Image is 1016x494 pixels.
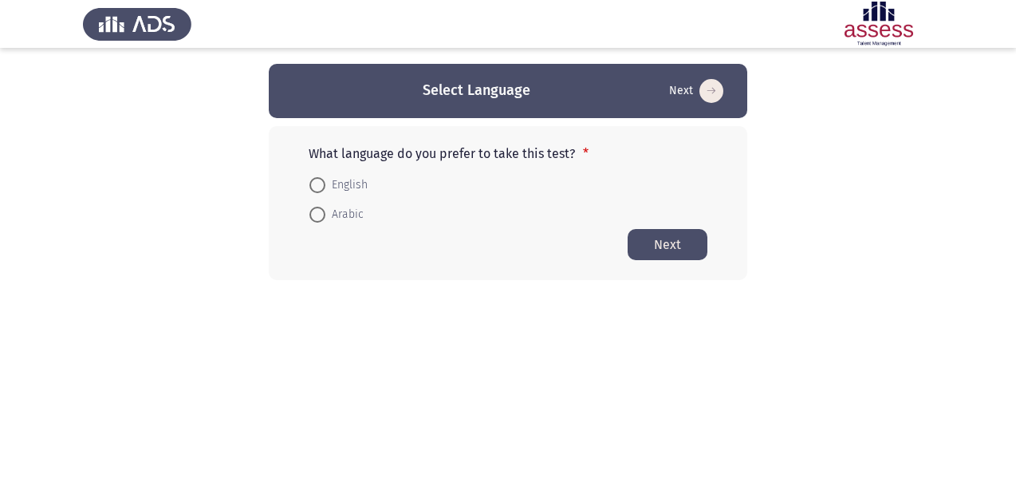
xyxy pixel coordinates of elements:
span: English [325,176,368,195]
button: Start assessment [664,78,728,104]
button: Start assessment [628,229,707,260]
span: Arabic [325,205,364,224]
img: Assess Talent Management logo [83,2,191,46]
img: Assessment logo of OCM R1 ASSESS [825,2,933,46]
p: What language do you prefer to take this test? [309,146,707,161]
h3: Select Language [423,81,530,101]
